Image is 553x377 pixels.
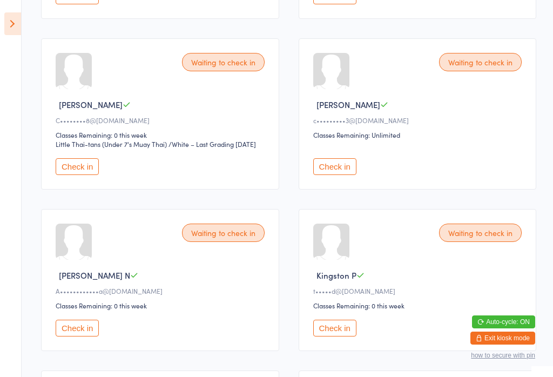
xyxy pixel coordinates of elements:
[313,320,356,336] button: Check in
[313,301,525,310] div: Classes Remaining: 0 this week
[472,315,535,328] button: Auto-cycle: ON
[56,139,167,149] div: Little Thai-tans (Under 7's Muay Thai)
[182,224,265,242] div: Waiting to check in
[471,352,535,359] button: how to secure with pin
[56,116,268,125] div: C••••••••8@[DOMAIN_NAME]
[56,320,99,336] button: Check in
[168,139,256,149] span: / White – Last Grading [DATE]
[313,286,525,295] div: t•••••d@[DOMAIN_NAME]
[439,53,522,71] div: Waiting to check in
[316,270,356,281] span: Kingston P
[470,332,535,345] button: Exit kiosk mode
[59,99,123,110] span: [PERSON_NAME]
[182,53,265,71] div: Waiting to check in
[56,158,99,175] button: Check in
[56,301,268,310] div: Classes Remaining: 0 this week
[56,286,268,295] div: A••••••••••••a@[DOMAIN_NAME]
[313,116,525,125] div: c•••••••••3@[DOMAIN_NAME]
[313,158,356,175] button: Check in
[316,99,380,110] span: [PERSON_NAME]
[56,130,268,139] div: Classes Remaining: 0 this week
[439,224,522,242] div: Waiting to check in
[59,270,130,281] span: [PERSON_NAME] N
[313,130,525,139] div: Classes Remaining: Unlimited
